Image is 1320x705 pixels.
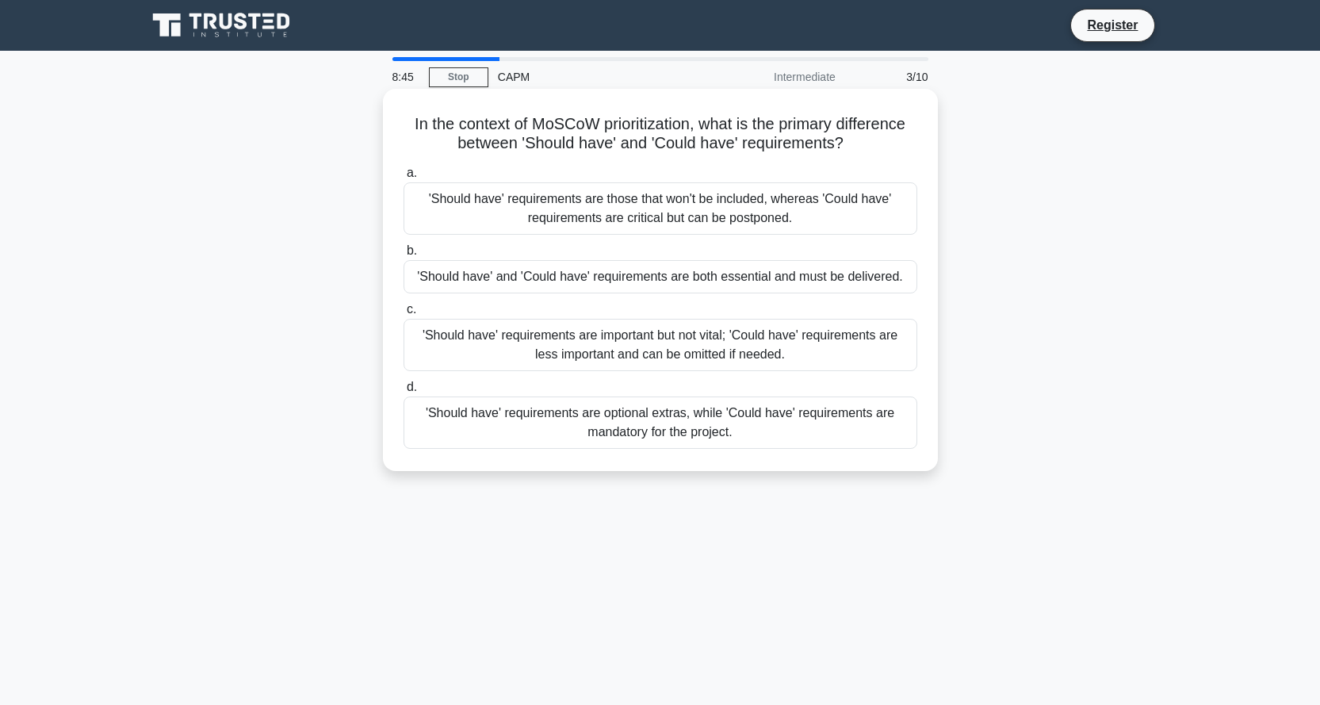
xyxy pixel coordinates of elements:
[404,182,917,235] div: 'Should have' requirements are those that won't be included, whereas 'Could have' requirements ar...
[1077,15,1147,35] a: Register
[488,61,706,93] div: CAPM
[402,114,919,154] h5: In the context of MoSCoW prioritization, what is the primary difference between 'Should have' and...
[383,61,429,93] div: 8:45
[845,61,938,93] div: 3/10
[404,397,917,449] div: 'Should have' requirements are optional extras, while 'Could have' requirements are mandatory for...
[407,166,417,179] span: a.
[407,243,417,257] span: b.
[404,319,917,371] div: 'Should have' requirements are important but not vital; 'Could have' requirements are less import...
[407,302,416,316] span: c.
[706,61,845,93] div: Intermediate
[404,260,917,293] div: 'Should have' and 'Could have' requirements are both essential and must be delivered.
[407,380,417,393] span: d.
[429,67,488,87] a: Stop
